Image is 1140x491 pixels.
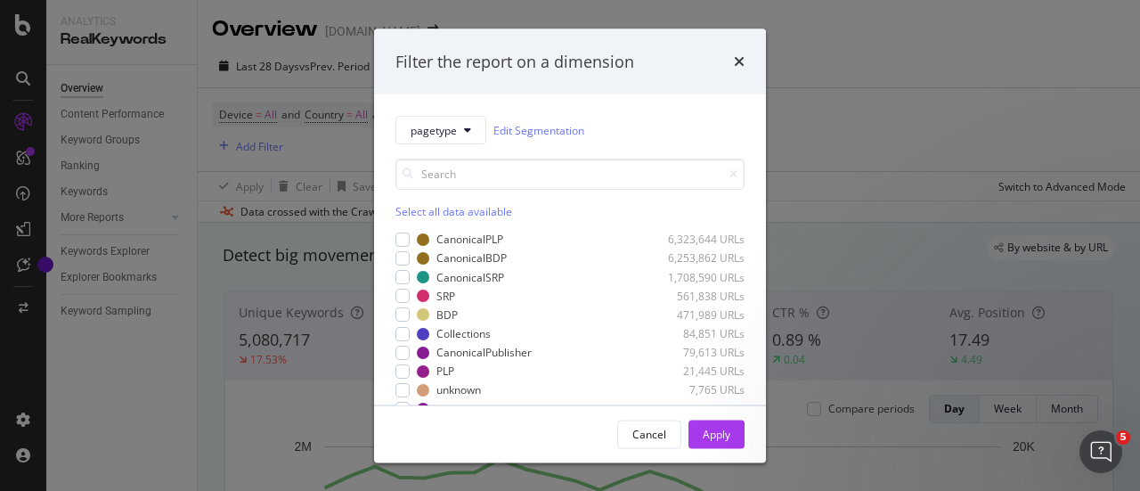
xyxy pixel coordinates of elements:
[374,29,766,462] div: modal
[617,420,681,448] button: Cancel
[657,307,745,322] div: 471,989 URLs
[436,288,455,303] div: SRP
[395,50,634,73] div: Filter the report on a dimension
[436,401,445,416] div: sf
[395,204,745,219] div: Select all data available
[436,269,504,284] div: CanonicalSRP
[657,250,745,266] div: 6,253,862 URLs
[436,326,491,341] div: Collections
[657,269,745,284] div: 1,708,590 URLs
[632,426,666,441] div: Cancel
[657,232,745,247] div: 6,323,644 URLs
[1116,430,1130,445] span: 5
[436,232,503,247] div: CanonicalPLP
[657,364,745,379] div: 21,445 URLs
[436,250,507,266] div: CanonicalBDP
[395,159,745,190] input: Search
[734,50,745,73] div: times
[395,116,486,144] button: pagetype
[436,364,454,379] div: PLP
[703,426,730,441] div: Apply
[657,401,745,416] div: 6,931 URLs
[1079,430,1122,473] iframe: Intercom live chat
[688,420,745,448] button: Apply
[657,382,745,397] div: 7,765 URLs
[411,122,457,137] span: pagetype
[657,288,745,303] div: 561,838 URLs
[436,382,481,397] div: unknown
[493,120,584,139] a: Edit Segmentation
[436,307,458,322] div: BDP
[657,345,745,360] div: 79,613 URLs
[657,326,745,341] div: 84,851 URLs
[436,345,532,360] div: CanonicalPublisher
